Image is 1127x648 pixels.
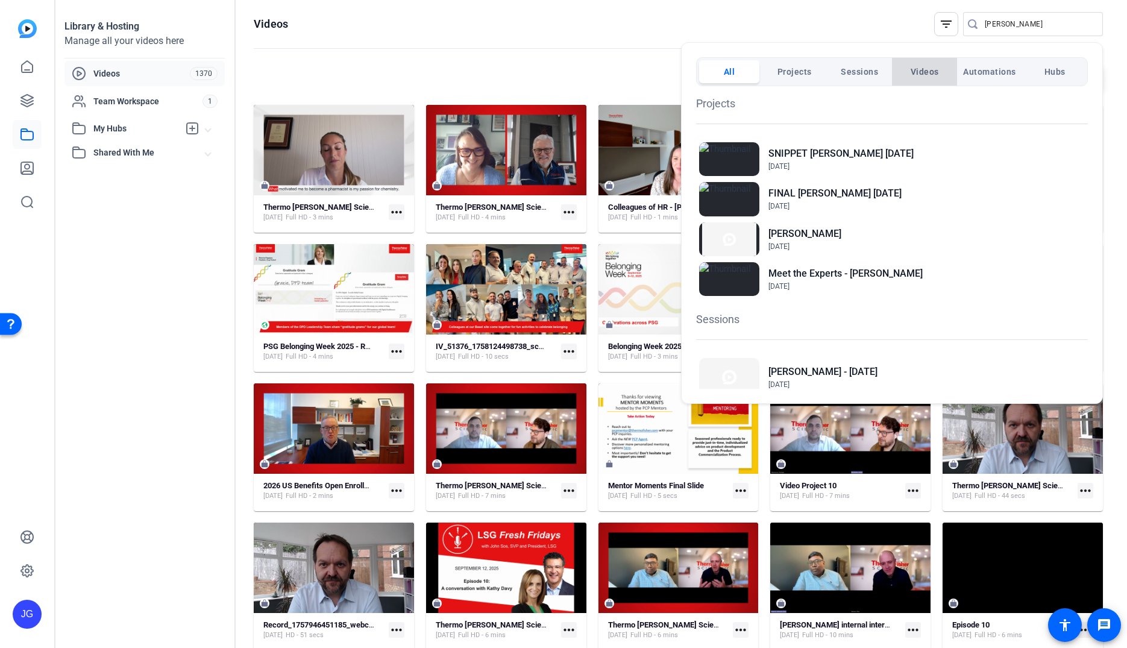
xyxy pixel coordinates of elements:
span: Videos [911,61,939,83]
span: [DATE] [768,162,790,171]
h2: [PERSON_NAME] - [DATE] [768,365,877,379]
h2: Meet the Experts - [PERSON_NAME] [768,266,923,281]
span: [DATE] [768,202,790,210]
img: Thumbnail [699,358,759,396]
img: Thumbnail [699,222,759,256]
h1: Sessions [696,311,1088,327]
h1: Projects [696,95,1088,112]
h2: SNIPPET [PERSON_NAME] [DATE] [768,146,914,161]
span: [DATE] [768,242,790,251]
h2: FINAL [PERSON_NAME] [DATE] [768,186,902,201]
span: Automations [963,61,1016,83]
span: Hubs [1044,61,1066,83]
img: Thumbnail [699,262,759,296]
span: [DATE] [768,282,790,291]
span: Sessions [841,61,878,83]
span: All [724,61,735,83]
span: Projects [777,61,812,83]
img: Thumbnail [699,182,759,216]
img: Thumbnail [699,142,759,176]
h2: [PERSON_NAME] [768,227,841,241]
span: [DATE] [768,380,790,389]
